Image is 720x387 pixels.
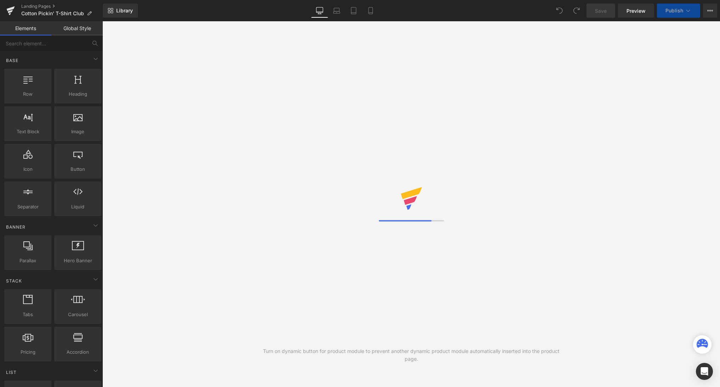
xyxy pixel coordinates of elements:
[311,4,328,18] a: Desktop
[56,311,99,318] span: Carousel
[56,348,99,356] span: Accordion
[6,203,49,211] span: Separator
[116,7,133,14] span: Library
[5,57,19,64] span: Base
[6,311,49,318] span: Tabs
[56,166,99,173] span: Button
[618,4,654,18] a: Preview
[626,7,646,15] span: Preview
[569,4,584,18] button: Redo
[345,4,362,18] a: Tablet
[56,203,99,211] span: Liquid
[328,4,345,18] a: Laptop
[362,4,379,18] a: Mobile
[257,347,566,363] div: Turn on dynamic button for product module to prevent another dynamic product module automatically...
[5,369,17,376] span: List
[21,11,84,16] span: Cotton Pickin' T-Shirt Club
[51,21,103,35] a: Global Style
[6,166,49,173] span: Icon
[56,128,99,135] span: Image
[703,4,717,18] button: More
[6,257,49,264] span: Parallax
[6,128,49,135] span: Text Block
[595,7,607,15] span: Save
[6,90,49,98] span: Row
[657,4,700,18] button: Publish
[5,277,23,284] span: Stack
[103,4,138,18] a: New Library
[696,363,713,380] div: Open Intercom Messenger
[6,348,49,356] span: Pricing
[56,257,99,264] span: Hero Banner
[56,90,99,98] span: Heading
[552,4,567,18] button: Undo
[665,8,683,13] span: Publish
[21,4,103,9] a: Landing Pages
[5,224,26,230] span: Banner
